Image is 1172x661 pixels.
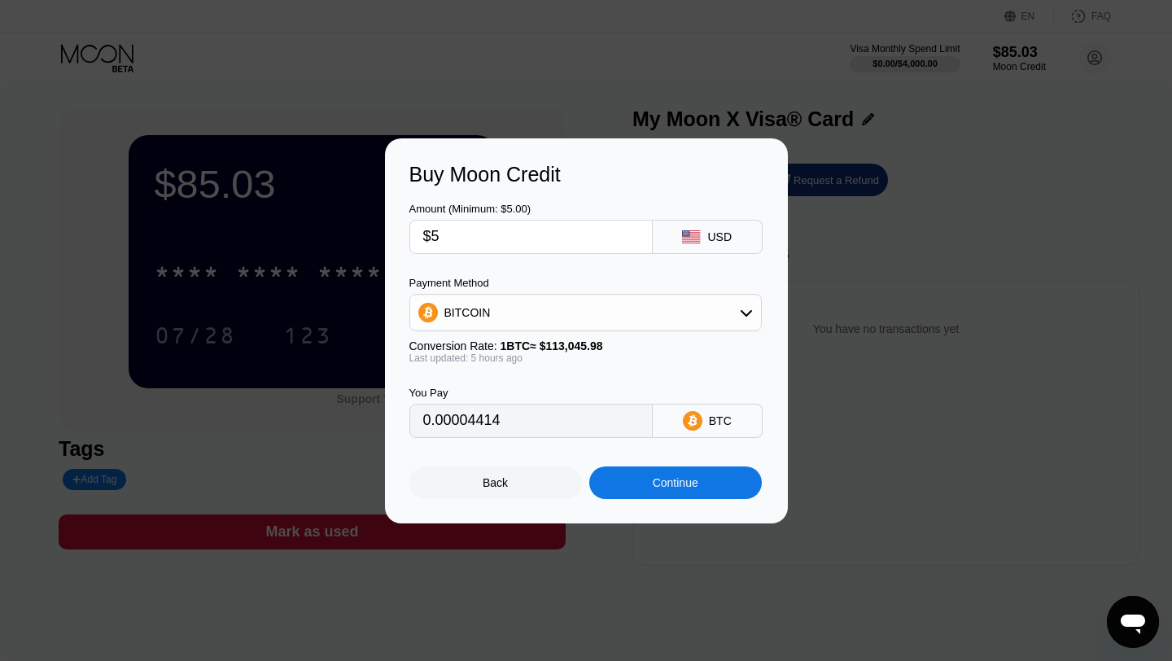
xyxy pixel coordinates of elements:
div: BTC [709,414,732,427]
div: Continue [653,476,698,489]
div: USD [707,230,732,243]
div: Payment Method [409,277,762,289]
input: $0.00 [423,221,639,253]
div: Conversion Rate: [409,339,762,352]
div: Back [409,466,582,499]
div: Last updated: 5 hours ago [409,352,762,364]
div: Back [483,476,508,489]
div: You Pay [409,387,653,399]
div: BITCOIN [444,306,491,319]
div: Buy Moon Credit [409,163,763,186]
span: 1 BTC ≈ $113,045.98 [501,339,603,352]
iframe: Button to launch messaging window [1107,596,1159,648]
div: Continue [589,466,762,499]
div: BITCOIN [410,296,761,329]
div: Amount (Minimum: $5.00) [409,203,653,215]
